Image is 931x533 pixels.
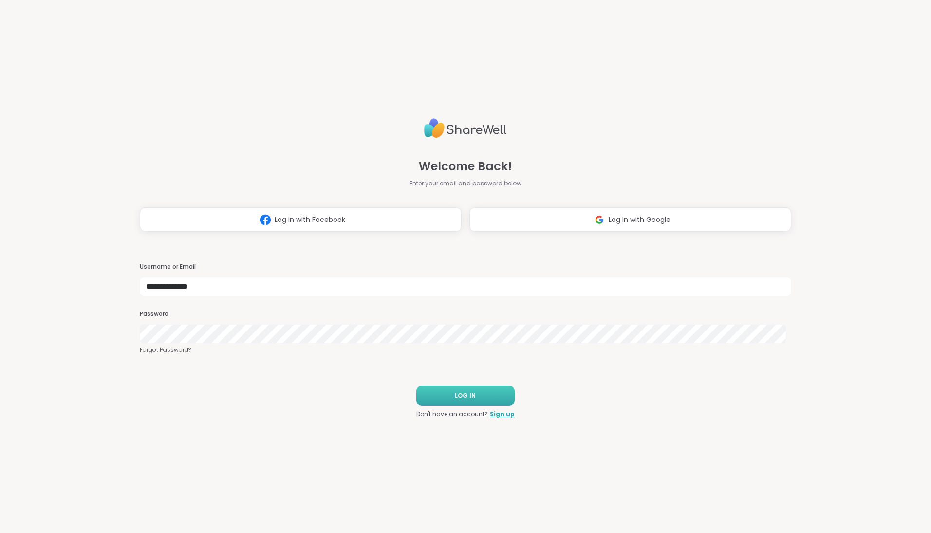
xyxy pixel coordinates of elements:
button: Log in with Google [469,207,791,232]
img: ShareWell Logomark [256,211,275,229]
h3: Password [140,310,791,318]
img: ShareWell Logomark [590,211,609,229]
span: Enter your email and password below [410,179,521,188]
span: LOG IN [455,391,476,400]
span: Welcome Back! [419,158,512,175]
span: Log in with Facebook [275,215,345,225]
h3: Username or Email [140,263,791,271]
span: Log in with Google [609,215,670,225]
a: Sign up [490,410,515,419]
a: Forgot Password? [140,346,791,354]
img: ShareWell Logo [424,114,507,142]
button: Log in with Facebook [140,207,462,232]
span: Don't have an account? [416,410,488,419]
button: LOG IN [416,386,515,406]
